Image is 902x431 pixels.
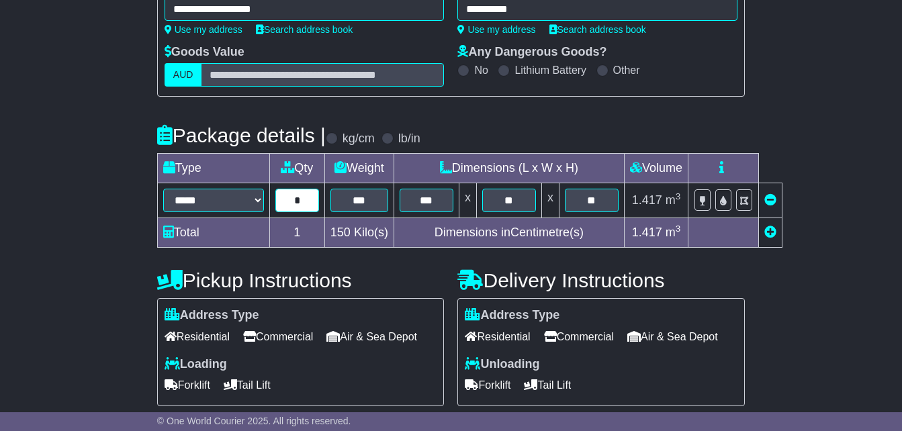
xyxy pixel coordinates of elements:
td: x [459,183,476,218]
span: Tail Lift [224,375,271,395]
label: Unloading [465,357,539,372]
span: Forklift [165,375,210,395]
td: 1 [269,218,324,248]
label: Goods Value [165,45,244,60]
span: Residential [465,326,530,347]
sup: 3 [676,191,681,201]
label: Loading [165,357,227,372]
h4: Pickup Instructions [157,269,445,291]
a: Search address book [549,24,646,35]
span: © One World Courier 2025. All rights reserved. [157,416,351,426]
span: Commercial [243,326,313,347]
sup: 3 [676,224,681,234]
label: AUD [165,63,202,87]
label: Address Type [165,308,259,323]
span: Commercial [544,326,614,347]
label: Other [613,64,640,77]
td: Dimensions in Centimetre(s) [394,218,624,248]
h4: Delivery Instructions [457,269,745,291]
td: Total [157,218,269,248]
a: Add new item [764,226,776,239]
span: Tail Lift [524,375,571,395]
span: Air & Sea Depot [627,326,718,347]
a: Search address book [256,24,353,35]
span: m [666,193,681,207]
span: Residential [165,326,230,347]
span: m [666,226,681,239]
td: x [541,183,559,218]
td: Dimensions (L x W x H) [394,154,624,183]
td: Weight [324,154,394,183]
a: Use my address [165,24,242,35]
span: 150 [330,226,351,239]
h4: Package details | [157,124,326,146]
span: 1.417 [632,193,662,207]
label: No [474,64,488,77]
label: Any Dangerous Goods? [457,45,606,60]
a: Remove this item [764,193,776,207]
span: Air & Sea Depot [326,326,417,347]
td: Type [157,154,269,183]
label: kg/cm [343,132,375,146]
label: lb/in [398,132,420,146]
td: Qty [269,154,324,183]
span: Forklift [465,375,510,395]
td: Volume [624,154,688,183]
td: Kilo(s) [324,218,394,248]
span: 1.417 [632,226,662,239]
a: Use my address [457,24,535,35]
label: Lithium Battery [514,64,586,77]
label: Address Type [465,308,559,323]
